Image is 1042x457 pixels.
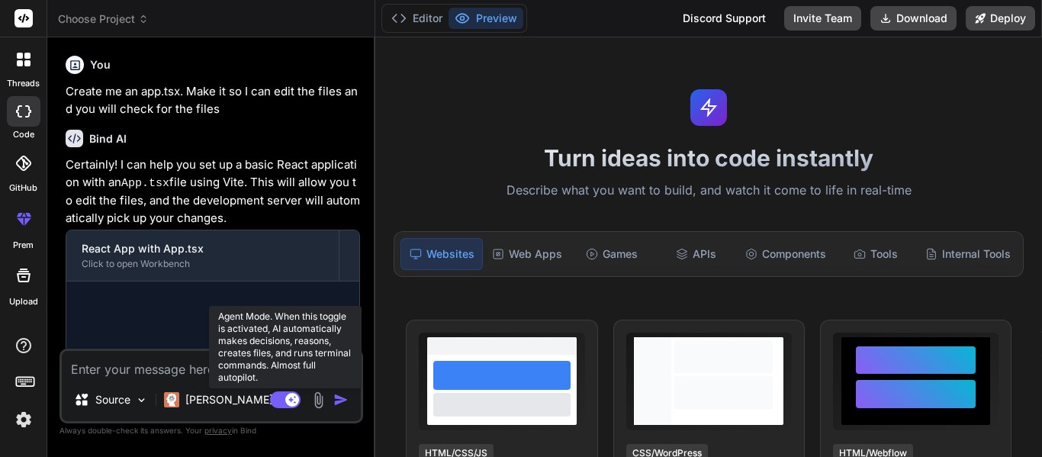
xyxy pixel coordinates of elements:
button: Download [870,6,957,31]
button: Invite Team [784,6,861,31]
img: settings [11,407,37,433]
img: attachment [310,391,327,409]
label: Upload [9,295,38,308]
p: Describe what you want to build, and watch it come to life in real-time [384,181,1033,201]
div: Web Apps [486,238,568,270]
div: Discord Support [674,6,775,31]
div: Tools [835,238,916,270]
h6: You [90,57,111,72]
p: Source [95,392,130,407]
div: APIs [655,238,736,270]
span: privacy [204,426,232,435]
label: threads [7,77,40,90]
div: Components [739,238,832,270]
p: Always double-check its answers. Your in Bind [59,423,363,438]
button: Deploy [966,6,1035,31]
button: React App with App.tsxClick to open Workbench [66,230,339,281]
p: Create me an app.tsx. Make it so I can edit the files and you will check for the files [66,83,360,117]
button: Preview [449,8,523,29]
p: Certainly! I can help you set up a basic React application with an file using Vite. This will all... [66,156,360,227]
img: Pick Models [135,394,148,407]
p: [PERSON_NAME] 4 S.. [185,392,299,407]
label: GitHub [9,182,37,195]
div: React App with App.tsx [82,241,323,256]
div: Websites [400,238,483,270]
img: Claude 4 Sonnet [164,392,179,407]
button: Editor [385,8,449,29]
h6: Bind AI [89,131,127,146]
code: App.tsx [121,177,169,190]
img: icon [333,392,349,407]
div: Games [571,238,652,270]
div: Internal Tools [919,238,1017,270]
div: Click to open Workbench [82,258,323,270]
label: code [13,128,34,141]
button: Agent Mode. When this toggle is activated, AI automatically makes decisions, reasons, creates fil... [267,391,304,409]
h1: Turn ideas into code instantly [384,144,1033,172]
span: Choose Project [58,11,149,27]
label: prem [13,239,34,252]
